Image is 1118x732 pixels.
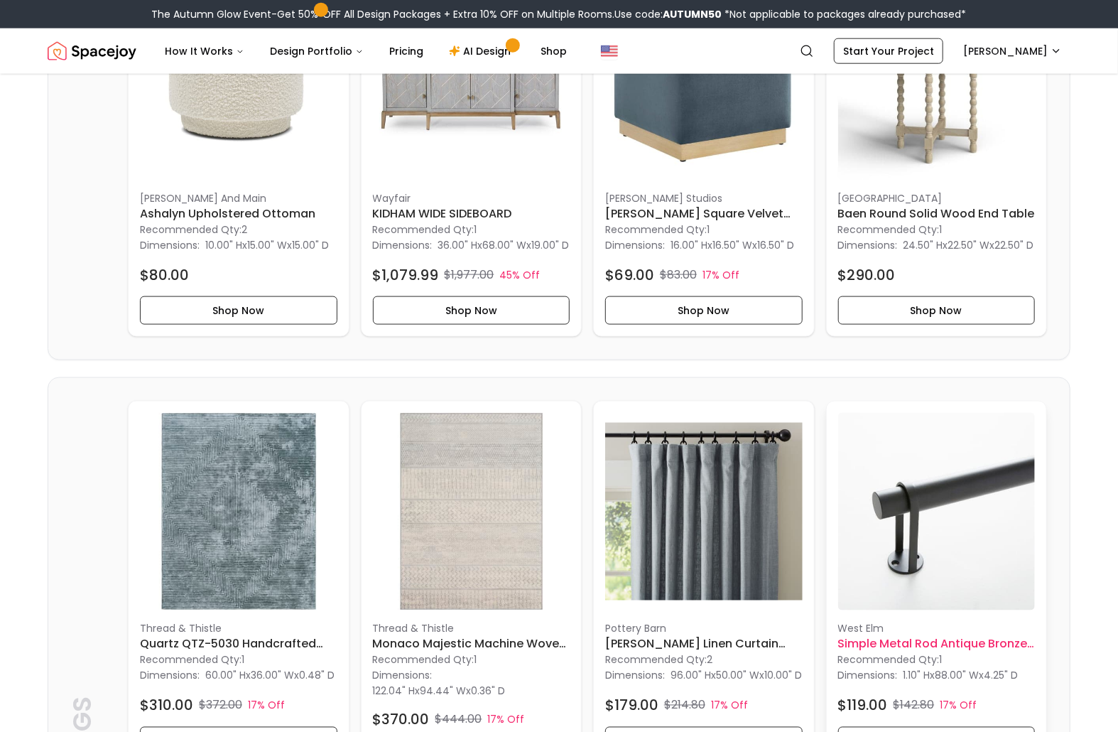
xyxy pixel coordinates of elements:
[435,711,482,728] p: $444.00
[838,667,898,684] p: Dimensions:
[373,205,570,222] h6: KIDHAM WIDE SIDEBOARD
[664,697,705,714] p: $214.80
[438,238,478,252] span: 36.00" H
[500,268,541,282] p: 45% Off
[373,667,433,684] p: Dimensions:
[140,265,189,285] h4: $80.00
[140,205,337,222] h6: Ashalyn Upholstered Ottoman
[153,37,578,65] nav: Main
[601,43,618,60] img: United States
[247,238,287,252] span: 15.00" W
[605,237,665,254] p: Dimensions:
[373,222,570,237] p: Recommended Qty: 1
[438,238,570,252] p: x x
[488,713,525,727] p: 17% Off
[615,7,722,21] span: Use code:
[903,238,943,252] span: 24.50" H
[373,653,570,667] p: Recommended Qty: 1
[605,205,803,222] h6: [PERSON_NAME] Square Velvet Ottoman
[935,669,979,683] span: 88.00" W
[299,669,335,683] span: 0.48" D
[48,37,136,65] img: Spacejoy Logo
[838,696,888,716] h4: $119.00
[472,684,506,699] span: 0.36" D
[605,413,803,610] img: Emery Linen Curtain Mineral Blue 96" image
[438,37,526,65] a: AI Design
[838,413,1036,610] img: Simple Metal Rod Antique Bronze 48"-88'' image
[903,238,1034,252] p: x x
[671,238,794,252] p: x x
[605,696,658,716] h4: $179.00
[838,636,1036,653] h6: Simple Metal Rod Antique Bronze 48"-88''
[605,622,803,636] p: Pottery Barn
[605,653,803,667] p: Recommended Qty: 2
[671,669,711,683] span: 96.00" H
[292,238,329,252] span: 15.00" D
[248,699,285,713] p: 17% Off
[757,238,794,252] span: 16.50" D
[605,296,803,325] button: Shop Now
[445,267,494,284] p: $1,977.00
[671,238,707,252] span: 16.00" H
[259,37,375,65] button: Design Portfolio
[373,636,570,653] h6: Monaco Majestic Machine Woven Rug 7'10" x 10'2"
[605,636,803,653] h6: [PERSON_NAME] Linen Curtain Mineral Blue 96"
[205,669,246,683] span: 60.00" H
[838,653,1036,667] p: Recommended Qty: 1
[373,191,570,205] p: Wayfair
[48,28,1070,74] nav: Global
[378,37,435,65] a: Pricing
[140,222,337,237] p: Recommended Qty: 2
[764,669,802,683] span: 10.00" D
[205,669,335,683] p: x x
[199,697,242,714] p: $372.00
[205,238,329,252] p: x x
[483,238,527,252] span: 68.00" W
[373,265,439,285] h4: $1,079.99
[838,622,1036,636] p: West Elm
[532,238,570,252] span: 19.00" D
[838,237,898,254] p: Dimensions:
[605,265,654,285] h4: $69.00
[529,37,578,65] a: Shop
[205,238,242,252] span: 10.00" H
[140,696,193,716] h4: $310.00
[838,296,1036,325] button: Shop Now
[251,669,294,683] span: 36.00" W
[420,684,467,699] span: 94.44" W
[948,238,990,252] span: 22.50" W
[140,622,337,636] p: Thread & Thistle
[140,237,200,254] p: Dimensions:
[140,413,337,610] img: Quartz QTZ-5030 Handcrafted Area Rug 3' x 5' image
[711,699,748,713] p: 17% Off
[140,653,337,667] p: Recommended Qty: 1
[373,710,430,730] h4: $370.00
[671,669,802,683] p: x x
[834,38,943,64] a: Start Your Project
[373,237,433,254] p: Dimensions:
[663,7,722,21] b: AUTUMN50
[712,238,752,252] span: 16.50" W
[894,697,935,714] p: $142.80
[153,37,256,65] button: How It Works
[152,7,967,21] div: The Autumn Glow Event-Get 50% OFF All Design Packages + Extra 10% OFF on Multiple Rooms.
[373,413,570,610] img: Monaco Majestic Machine Woven Rug 7'10" x 10'2" image
[702,268,739,282] p: 17% Off
[940,699,977,713] p: 17% Off
[373,296,570,325] button: Shop Now
[140,636,337,653] h6: Quartz QTZ-5030 Handcrafted Area Rug 3' x 5'
[838,222,1036,237] p: Recommended Qty: 1
[373,684,506,699] p: x x
[903,669,1019,683] p: x x
[660,267,697,284] p: $83.00
[995,238,1034,252] span: 22.50" D
[373,684,416,699] span: 122.04" H
[722,7,967,21] span: *Not applicable to packages already purchased*
[716,669,759,683] span: 50.00" W
[955,38,1070,64] button: [PERSON_NAME]
[140,191,337,205] p: [PERSON_NAME] And Main
[140,667,200,684] p: Dimensions:
[48,37,136,65] a: Spacejoy
[838,265,896,285] h4: $290.00
[140,296,337,325] button: Shop Now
